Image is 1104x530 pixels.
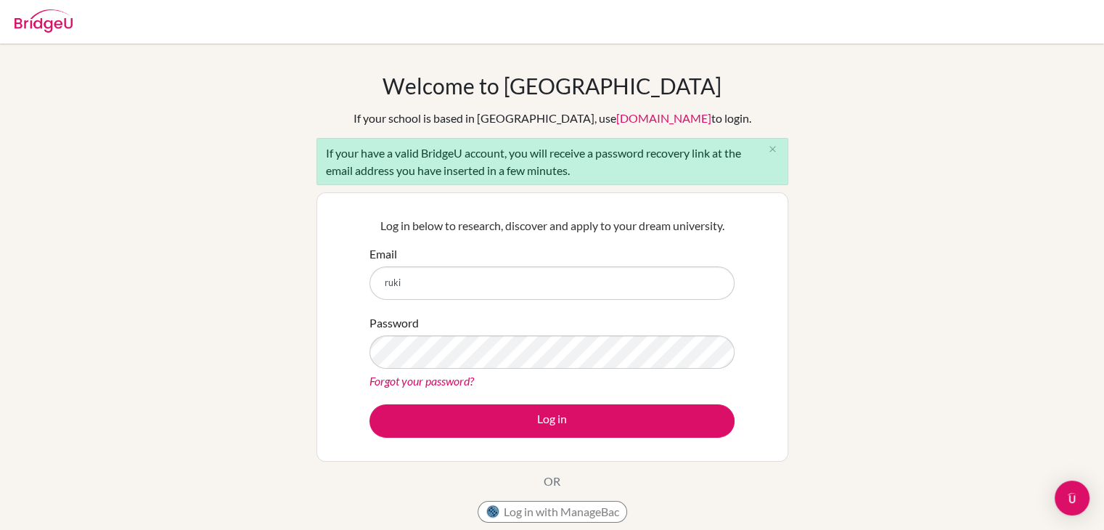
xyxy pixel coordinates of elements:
[369,374,474,388] a: Forgot your password?
[316,138,788,185] div: If your have a valid BridgeU account, you will receive a password recovery link at the email addr...
[15,9,73,33] img: Bridge-U
[369,314,419,332] label: Password
[369,217,735,235] p: Log in below to research, discover and apply to your dream university.
[1055,481,1089,515] div: Open Intercom Messenger
[353,110,751,127] div: If your school is based in [GEOGRAPHIC_DATA], use to login.
[759,139,788,160] button: Close
[478,501,627,523] button: Log in with ManageBac
[369,404,735,438] button: Log in
[369,245,397,263] label: Email
[383,73,721,99] h1: Welcome to [GEOGRAPHIC_DATA]
[767,144,778,155] i: close
[544,473,560,490] p: OR
[616,111,711,125] a: [DOMAIN_NAME]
